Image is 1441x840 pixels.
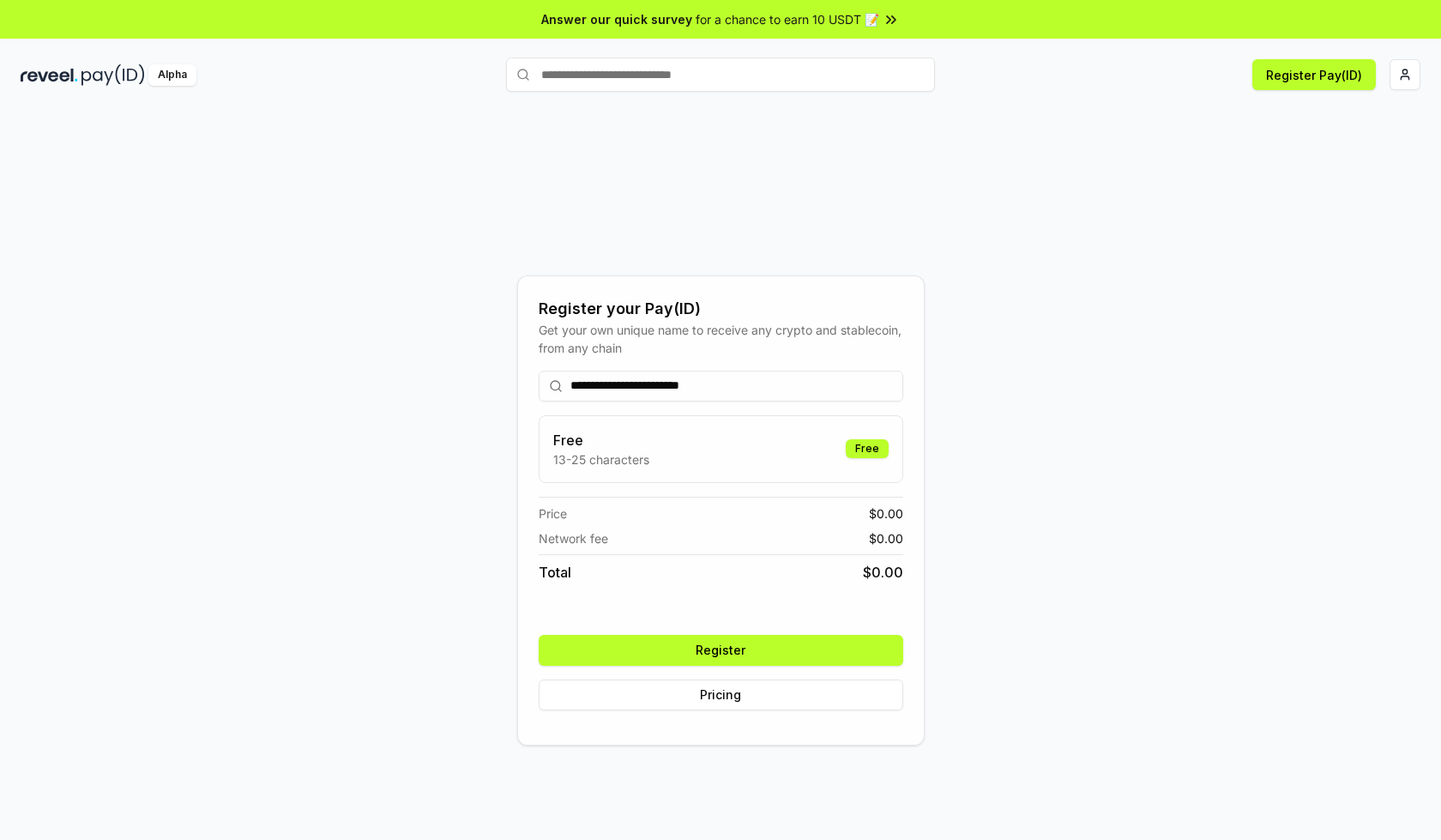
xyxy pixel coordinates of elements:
div: Free [846,439,889,458]
button: Register [539,635,903,666]
button: Pricing [539,680,903,710]
img: reveel_dark [21,64,78,86]
span: Price [539,505,567,523]
button: Register Pay(ID) [1252,59,1376,90]
span: for a chance to earn 10 USDT 📝 [696,10,879,28]
img: pay_id [81,64,145,86]
span: Network fee [539,529,608,547]
span: $ 0.00 [869,505,903,523]
h3: Free [553,430,649,450]
p: 13-25 characters [553,450,649,468]
div: Get your own unique name to receive any crypto and stablecoin, from any chain [539,321,903,357]
span: $ 0.00 [869,529,903,547]
div: Alpha [148,64,196,86]
span: $ 0.00 [863,562,903,583]
span: Answer our quick survey [541,10,692,28]
span: Total [539,562,571,583]
div: Register your Pay(ID) [539,297,903,321]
